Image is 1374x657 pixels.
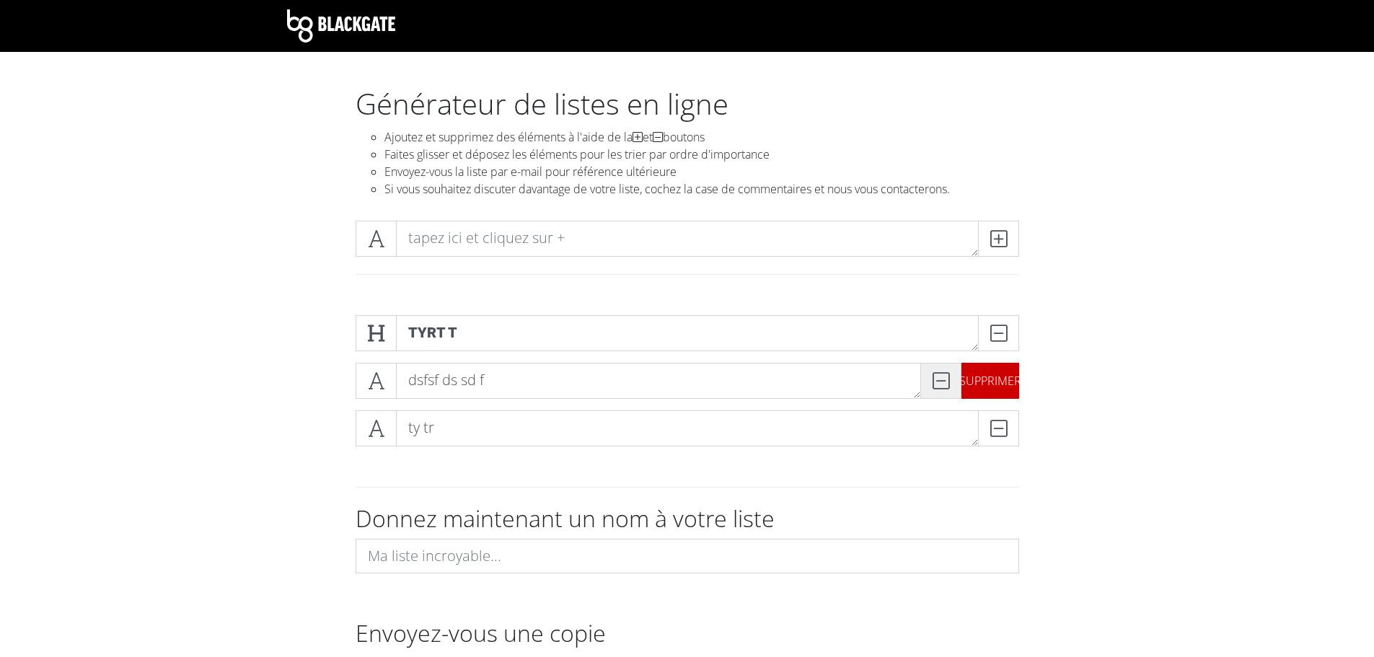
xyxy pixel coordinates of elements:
input: Ma liste incroyable... [356,539,1019,573]
font: Envoyez-vous la liste par e-mail pour référence ultérieure [384,164,677,180]
font: Envoyez-vous une copie [356,617,606,648]
font: Générateur de listes en ligne [356,84,728,123]
font: et [643,129,653,145]
font: boutons [663,129,705,145]
font: Ajoutez et supprimez des éléments à l'aide de la [384,129,633,145]
font: SUPPRIMER [959,373,1021,389]
font: Donnez maintenant un nom à votre liste [356,503,775,534]
img: Blackgate [287,9,395,43]
font: Si vous souhaitez discuter davantage de votre liste, cochez la case de commentaires et nous vous ... [384,181,950,197]
font: Faites glisser et déposez les éléments pour les trier par ordre d'importance [384,146,770,162]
